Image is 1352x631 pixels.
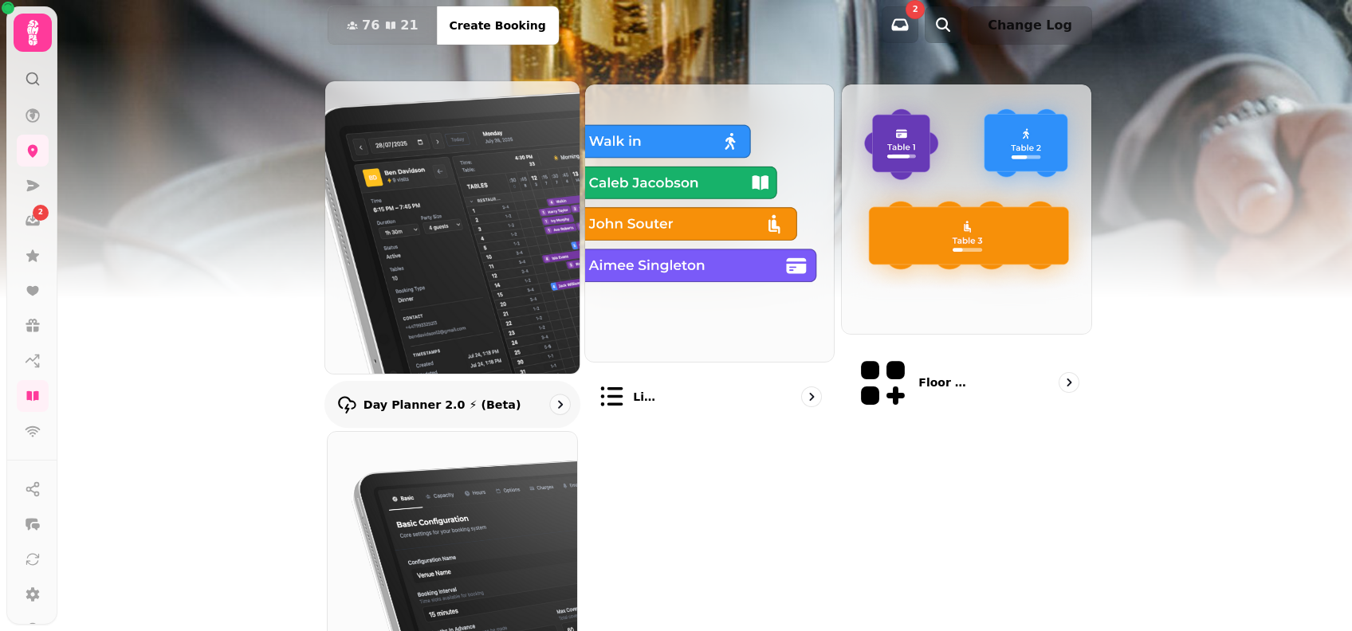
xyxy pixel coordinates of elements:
span: Change Log [988,19,1072,32]
button: 7621 [328,6,438,45]
a: List viewList view [584,84,835,425]
a: Day Planner 2.0 ⚡ (Beta)Day Planner 2.0 ⚡ (Beta) [324,80,580,428]
span: 2 [913,6,918,14]
p: List view [633,389,660,405]
button: Change Log [968,6,1092,45]
a: Floor Plans (beta)Floor Plans (beta) [841,84,1092,425]
button: Create Booking [437,6,559,45]
span: 21 [400,19,418,32]
p: Floor Plans (beta) [918,374,973,390]
a: 2 [17,205,49,237]
img: Day Planner 2.0 ⚡ (Beta) [312,66,592,388]
svg: go to [552,396,568,412]
span: 2 [38,207,43,218]
svg: go to [1061,374,1077,390]
p: Day Planner 2.0 ⚡ (Beta) [364,396,521,412]
span: 76 [362,19,379,32]
svg: go to [804,389,819,405]
span: Create Booking [450,20,546,31]
img: Floor Plans (beta) [842,84,1091,334]
img: List view [585,84,835,362]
